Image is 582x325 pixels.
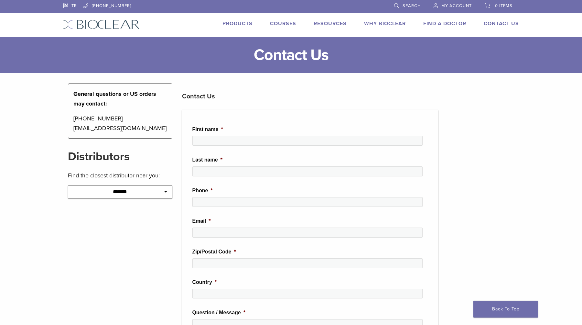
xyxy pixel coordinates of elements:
a: Courses [270,20,296,27]
a: Resources [314,20,347,27]
span: 0 items [495,3,512,8]
p: [PHONE_NUMBER] [EMAIL_ADDRESS][DOMAIN_NAME] [73,114,167,133]
strong: General questions or US orders may contact: [73,90,156,107]
p: Find the closest distributor near you: [68,171,172,180]
h2: Distributors [68,149,172,164]
span: My Account [441,3,472,8]
label: Email [192,218,211,225]
a: Contact Us [484,20,519,27]
h3: Contact Us [182,89,438,104]
a: Find A Doctor [423,20,466,27]
label: Zip/Postal Code [192,249,236,255]
a: Back To Top [473,301,538,318]
label: Question / Message [192,309,246,316]
a: Why Bioclear [364,20,406,27]
label: First name [192,126,223,133]
img: Bioclear [63,20,140,29]
label: Phone [192,187,213,194]
span: Search [403,3,421,8]
label: Last name [192,157,222,163]
label: Country [192,279,217,286]
a: Products [222,20,253,27]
